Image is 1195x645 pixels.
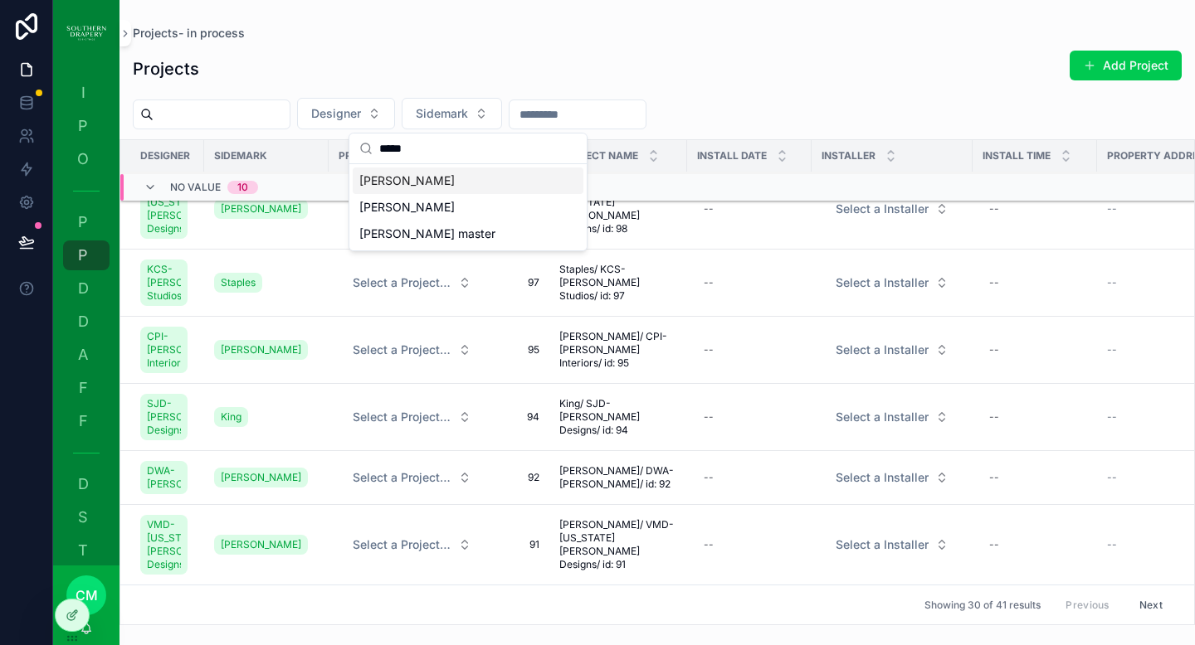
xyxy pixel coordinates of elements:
a: -- [697,337,802,363]
a: -- [983,531,1087,558]
span: Select a Installer [836,274,929,291]
span: Designer [311,105,361,122]
a: -- [697,464,802,491]
div: -- [989,276,999,289]
span: Select a Installer [836,469,929,486]
button: Select Button [339,194,485,224]
span: Sidemark [214,149,267,162]
span: I [75,85,91,101]
span: [PERSON_NAME] [221,538,301,551]
a: Select Button [339,401,485,433]
a: P [63,207,110,237]
a: VMD- [US_STATE][PERSON_NAME] Designs [140,179,188,239]
span: Select a Installer [836,536,929,553]
a: KCS- [PERSON_NAME] Studios [140,256,194,309]
a: Select Button [339,462,485,493]
span: Projects- in process [133,25,245,41]
a: SJD- [PERSON_NAME] Designs [140,390,194,444]
button: Select Button [822,268,962,298]
a: [PERSON_NAME] [214,337,319,363]
span: Select a Project Status [353,409,451,425]
img: App logo [66,20,106,46]
button: Select Button [339,268,485,298]
a: [PERSON_NAME] [214,535,308,555]
a: P [63,240,110,270]
div: -- [704,471,714,484]
span: 94 [505,410,539,424]
a: -- [983,196,1087,222]
span: P [75,214,91,230]
span: -- [1107,410,1117,424]
a: Select Button [822,334,963,366]
a: 97 [505,276,539,289]
a: D [63,307,110,337]
a: [PERSON_NAME]/ DWA- [PERSON_NAME]/ id: 92 [559,464,677,491]
span: A [75,347,91,363]
a: Select Button [822,267,963,298]
a: King [214,404,319,430]
span: cm [76,585,98,605]
a: King/ SJD- [PERSON_NAME] Designs/ id: 94 [559,397,677,437]
div: -- [989,410,999,424]
a: [PERSON_NAME] [214,531,319,558]
a: Staples [214,269,319,296]
div: -- [704,202,714,216]
div: 10 [237,181,248,194]
span: Select a Project Status [353,342,451,358]
a: D [63,274,110,303]
span: Project Name [559,149,638,162]
a: A [63,340,110,370]
span: 92 [505,471,539,484]
a: 91 [505,538,539,551]
a: CPI- [PERSON_NAME] Interiors [140,327,188,373]
a: King [214,407,248,427]
span: -- [1107,276,1117,289]
a: Add Project [1070,51,1182,80]
a: [PERSON_NAME]/ VMD- [US_STATE][PERSON_NAME] Designs/ id: 98 [559,182,677,235]
span: [PERSON_NAME] [359,199,455,216]
button: Select Button [822,530,962,560]
div: Suggestions [349,164,587,250]
span: [PERSON_NAME] [221,202,301,216]
span: KCS- [PERSON_NAME] Studios [147,263,181,303]
a: -- [697,404,802,430]
a: VMD- [US_STATE][PERSON_NAME] Designs [140,515,188,575]
a: Select Button [339,267,485,298]
span: Select a Project Status [353,469,451,486]
span: [PERSON_NAME] [359,172,455,189]
a: [PERSON_NAME]/ CPI- [PERSON_NAME] Interiors/ id: 95 [559,330,677,370]
span: P [75,118,91,134]
button: Select Button [822,463,962,492]
a: [PERSON_NAME] [214,468,308,487]
span: DWA- [PERSON_NAME] [147,464,181,491]
a: D [63,469,110,499]
span: VMD- [US_STATE][PERSON_NAME] Designs [147,518,181,571]
span: D [75,476,91,492]
a: -- [983,404,1087,430]
a: Select Button [339,334,485,366]
span: Designer [140,149,190,162]
span: Select a Installer [836,201,929,217]
span: SJD- [PERSON_NAME] Designs [147,397,181,437]
span: [PERSON_NAME] [221,343,301,356]
a: S [63,502,110,532]
button: Select Button [339,402,485,432]
a: -- [697,269,802,296]
a: VMD- [US_STATE][PERSON_NAME] Designs [140,512,194,578]
a: [PERSON_NAME] [214,199,308,219]
span: Installer [822,149,876,162]
a: Staples/ KCS- [PERSON_NAME] Studios/ id: 97 [559,263,677,303]
div: -- [989,202,999,216]
div: -- [704,276,714,289]
button: Select Button [822,335,962,365]
span: Sidemark [416,105,468,122]
a: Select Button [822,462,963,493]
span: Select a Installer [836,342,929,358]
a: KCS- [PERSON_NAME] Studios [140,259,188,306]
span: [PERSON_NAME]/ VMD- [US_STATE][PERSON_NAME] Designs/ id: 91 [559,518,677,571]
button: Select Button [339,530,485,560]
span: [PERSON_NAME] [221,471,301,484]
